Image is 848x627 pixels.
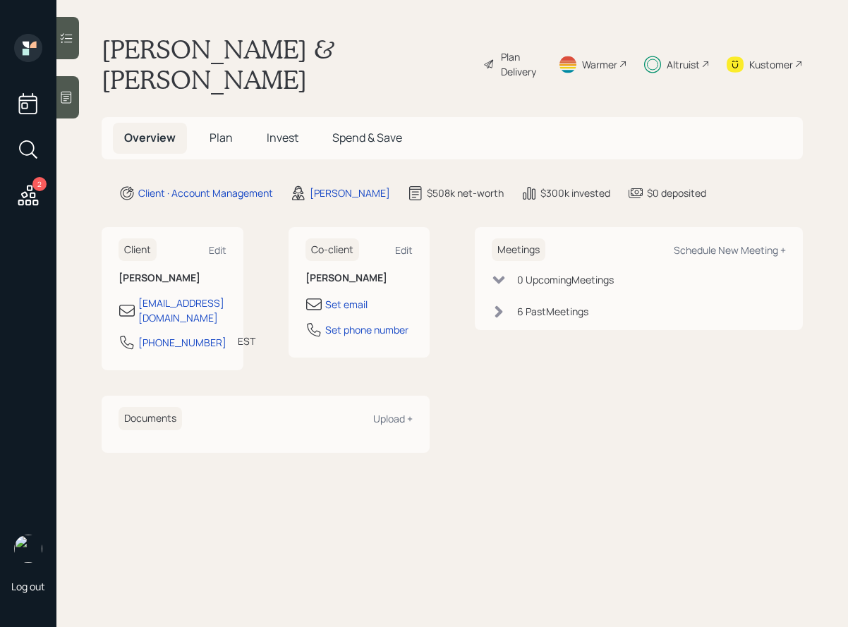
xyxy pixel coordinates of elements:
div: Edit [395,243,413,257]
span: Plan [210,130,233,145]
div: Warmer [582,57,617,72]
div: Upload + [373,412,413,425]
div: $300k invested [540,185,610,200]
h6: Co-client [305,238,359,262]
div: [EMAIL_ADDRESS][DOMAIN_NAME] [138,296,226,325]
div: 0 Upcoming Meeting s [517,272,614,287]
div: Client · Account Management [138,185,273,200]
span: Invest [267,130,298,145]
img: sami-boghos-headshot.png [14,535,42,563]
div: Set email [325,297,368,312]
h6: [PERSON_NAME] [305,272,413,284]
span: Spend & Save [332,130,402,145]
h6: Documents [119,407,182,430]
div: $0 deposited [647,185,706,200]
h1: [PERSON_NAME] & [PERSON_NAME] [102,34,472,95]
div: Log out [11,580,45,593]
div: [PHONE_NUMBER] [138,335,226,350]
h6: Client [119,238,157,262]
div: Set phone number [325,322,408,337]
div: Plan Delivery [501,49,541,79]
div: 2 [32,177,47,191]
div: EST [238,334,255,348]
h6: Meetings [492,238,545,262]
div: Kustomer [749,57,793,72]
div: 6 Past Meeting s [517,304,588,319]
div: Schedule New Meeting + [674,243,786,257]
div: Altruist [667,57,700,72]
div: [PERSON_NAME] [310,185,390,200]
div: $508k net-worth [427,185,504,200]
div: Edit [209,243,226,257]
h6: [PERSON_NAME] [119,272,226,284]
span: Overview [124,130,176,145]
